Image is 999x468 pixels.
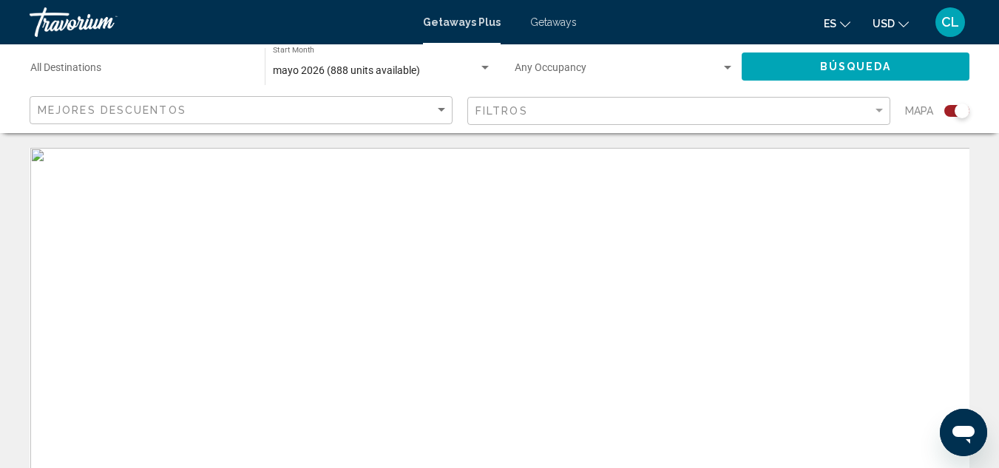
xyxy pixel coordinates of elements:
span: es [824,18,836,30]
a: Travorium [30,7,408,37]
a: Getaways Plus [423,16,501,28]
button: Búsqueda [742,52,969,80]
mat-select: Sort by [38,104,448,117]
span: mayo 2026 (888 units available) [273,64,420,76]
span: CL [941,15,959,30]
iframe: Botón para iniciar la ventana de mensajería [940,409,987,456]
button: Change currency [873,13,909,34]
button: Change language [824,13,850,34]
span: Mapa [905,101,933,121]
span: Búsqueda [820,61,892,73]
button: Filter [467,96,890,126]
span: Filtros [475,105,528,117]
a: Getaways [530,16,577,28]
button: User Menu [931,7,969,38]
span: USD [873,18,895,30]
span: Mejores descuentos [38,104,186,116]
